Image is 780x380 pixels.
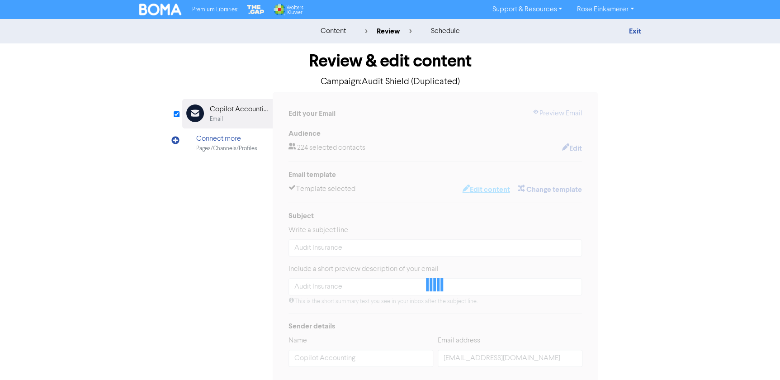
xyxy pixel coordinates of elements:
[735,337,780,380] iframe: Chat Widget
[182,128,273,158] div: Connect morePages/Channels/Profiles
[210,104,268,115] div: Copilot Accounting
[182,99,273,128] div: Copilot AccountingEmail
[192,7,238,13] span: Premium Libraries:
[246,4,265,15] img: The Gap
[485,2,569,17] a: Support & Resources
[569,2,641,17] a: Rose Einkamerer
[182,51,598,71] h1: Review & edit content
[139,4,182,15] img: BOMA Logo
[273,4,303,15] img: Wolters Kluwer
[196,133,257,144] div: Connect more
[629,27,641,36] a: Exit
[430,26,459,37] div: schedule
[182,75,598,89] p: Campaign: Audit Shield (Duplicated)
[320,26,345,37] div: content
[210,115,223,123] div: Email
[196,144,257,153] div: Pages/Channels/Profiles
[364,26,411,37] div: review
